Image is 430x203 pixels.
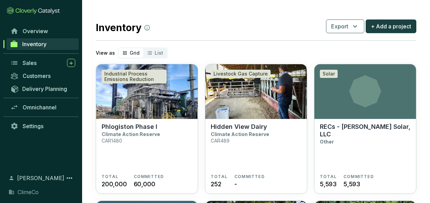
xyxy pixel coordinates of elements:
[211,179,221,189] span: 252
[211,138,230,144] p: CAR489
[17,174,64,182] span: [PERSON_NAME]
[23,72,51,79] span: Customers
[6,38,79,50] a: Inventory
[205,64,307,194] a: Hidden View DairyLivestock Gas CaptureHidden View DairyClimate Action ReserveCAR489TOTAL252COMMIT...
[205,64,307,119] img: Hidden View Dairy
[23,123,43,130] span: Settings
[7,120,79,132] a: Settings
[314,64,416,194] a: SolarRECs - [PERSON_NAME] Solar, LLCOtherTOTAL5,593COMMITTED5,593
[102,179,127,189] span: 200,000
[102,174,118,179] span: TOTAL
[96,21,150,35] h2: Inventory
[102,131,160,137] p: Climate Action Reserve
[134,179,155,189] span: 60,000
[320,179,337,189] span: 5,593
[23,28,48,35] span: Overview
[211,131,269,137] p: Climate Action Reserve
[7,57,79,69] a: Sales
[211,174,227,179] span: TOTAL
[326,19,364,33] button: Export
[7,101,79,113] a: Omnichannel
[96,64,198,119] img: Phlogiston Phase I
[102,123,157,131] p: Phlogiston Phase I
[234,174,265,179] span: COMMITTED
[102,138,122,144] p: CAR1480
[102,70,167,83] div: Industrial Process Emissions Reduction
[320,123,411,138] p: RECs - [PERSON_NAME] Solar, LLC
[234,179,237,189] span: -
[7,25,79,37] a: Overview
[23,59,37,66] span: Sales
[211,123,267,131] p: Hidden View Dairy
[343,174,374,179] span: COMMITTED
[118,48,168,58] div: segmented control
[155,50,163,56] span: List
[320,174,337,179] span: TOTAL
[320,139,334,145] p: Other
[23,104,56,111] span: Omnichannel
[7,83,79,94] a: Delivery Planning
[96,64,198,194] a: Phlogiston Phase IIndustrial Process Emissions ReductionPhlogiston Phase IClimate Action ReserveC...
[320,70,338,78] div: Solar
[134,174,164,179] span: COMMITTED
[96,50,115,56] p: View as
[366,19,416,33] button: + Add a project
[22,85,67,92] span: Delivery Planning
[22,41,47,48] span: Inventory
[211,70,271,78] div: Livestock Gas Capture
[371,22,411,30] span: + Add a project
[343,179,360,189] span: 5,593
[7,70,79,82] a: Customers
[331,22,348,30] span: Export
[17,188,39,196] span: ClimeCo
[130,50,140,56] span: Grid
